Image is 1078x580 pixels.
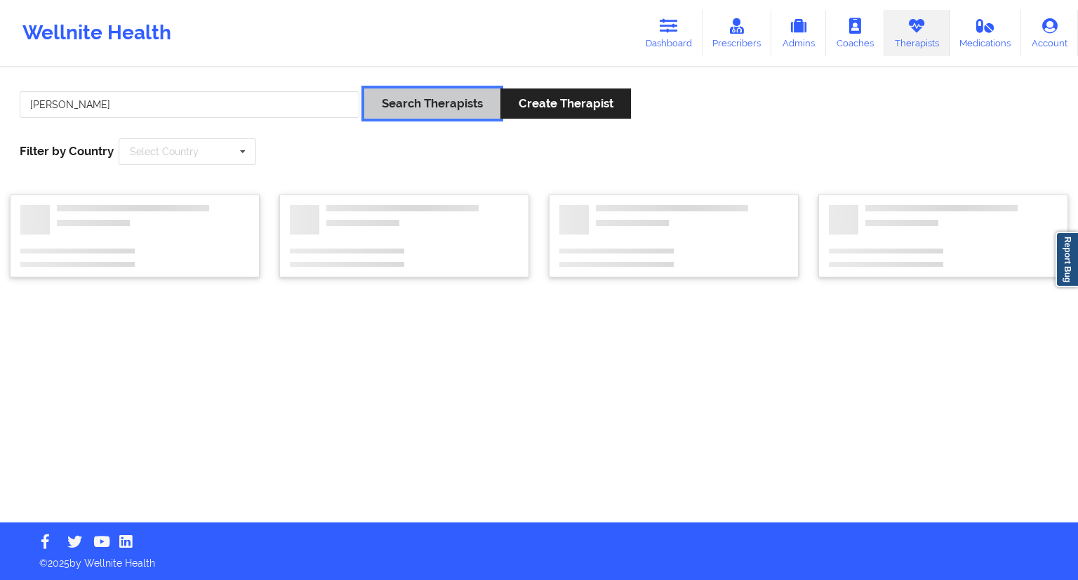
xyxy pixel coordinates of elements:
[29,546,1049,570] p: © 2025 by Wellnite Health
[950,10,1022,56] a: Medications
[771,10,826,56] a: Admins
[1021,10,1078,56] a: Account
[20,144,114,158] span: Filter by Country
[826,10,884,56] a: Coaches
[1056,232,1078,287] a: Report Bug
[130,147,199,157] div: Select Country
[500,88,630,119] button: Create Therapist
[703,10,772,56] a: Prescribers
[20,91,359,118] input: Search Keywords
[364,88,500,119] button: Search Therapists
[635,10,703,56] a: Dashboard
[884,10,950,56] a: Therapists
